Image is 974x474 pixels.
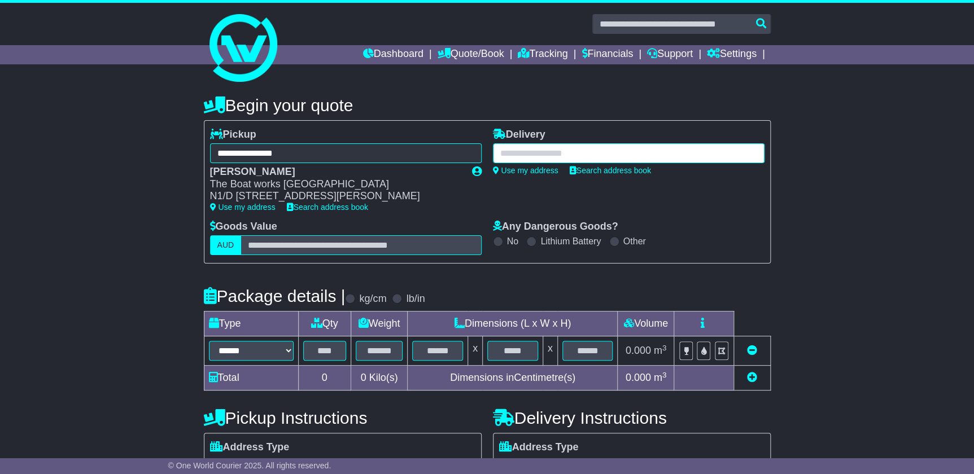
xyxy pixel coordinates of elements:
[287,203,368,212] a: Search address book
[210,235,242,255] label: AUD
[360,372,366,383] span: 0
[493,166,558,175] a: Use my address
[565,457,624,474] span: Commercial
[204,96,771,115] h4: Begin your quote
[635,457,711,474] span: Air & Sea Depot
[493,129,545,141] label: Delivery
[618,311,674,336] td: Volume
[298,366,351,390] td: 0
[518,45,567,64] a: Tracking
[298,311,351,336] td: Qty
[468,336,483,366] td: x
[582,45,633,64] a: Financials
[654,372,667,383] span: m
[204,287,346,305] h4: Package details |
[654,345,667,356] span: m
[210,221,277,233] label: Goods Value
[437,45,504,64] a: Quote/Book
[499,457,554,474] span: Residential
[493,221,618,233] label: Any Dangerous Goods?
[626,372,651,383] span: 0.000
[408,311,618,336] td: Dimensions (L x W x H)
[662,371,667,379] sup: 3
[626,345,651,356] span: 0.000
[499,441,579,454] label: Address Type
[168,461,331,470] span: © One World Courier 2025. All rights reserved.
[493,409,771,427] h4: Delivery Instructions
[346,457,422,474] span: Air & Sea Depot
[210,178,461,191] div: The Boat works [GEOGRAPHIC_DATA]
[359,293,386,305] label: kg/cm
[351,366,408,390] td: Kilo(s)
[540,236,601,247] label: Lithium Battery
[210,457,265,474] span: Residential
[543,336,557,366] td: x
[210,166,461,178] div: [PERSON_NAME]
[204,409,482,427] h4: Pickup Instructions
[570,166,651,175] a: Search address book
[707,45,757,64] a: Settings
[276,457,335,474] span: Commercial
[408,366,618,390] td: Dimensions in Centimetre(s)
[747,372,757,383] a: Add new item
[363,45,423,64] a: Dashboard
[507,236,518,247] label: No
[204,366,298,390] td: Total
[662,344,667,352] sup: 3
[747,345,757,356] a: Remove this item
[351,311,408,336] td: Weight
[204,311,298,336] td: Type
[210,129,256,141] label: Pickup
[406,293,425,305] label: lb/in
[647,45,693,64] a: Support
[210,190,461,203] div: N1/D [STREET_ADDRESS][PERSON_NAME]
[623,236,646,247] label: Other
[210,441,290,454] label: Address Type
[210,203,276,212] a: Use my address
